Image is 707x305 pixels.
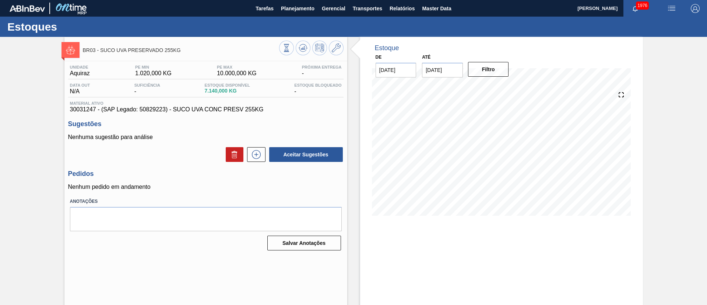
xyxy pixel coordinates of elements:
[390,4,415,13] span: Relatórios
[269,147,343,162] button: Aceitar Sugestões
[302,65,342,69] span: Próxima Entrega
[70,70,90,77] span: Aquiraz
[217,65,257,69] span: PE MAX
[68,134,344,141] p: Nenhuma sugestão para análise
[70,65,90,69] span: Unidade
[10,5,45,12] img: TNhmsLtSVTkK8tSr43FrP2fwEKptu5GPRR3wAAAABJRU5ErkJggg==
[294,83,341,87] span: Estoque Bloqueado
[70,83,90,87] span: Data out
[243,147,265,162] div: Nova sugestão
[636,1,649,10] span: 1976
[468,62,509,77] button: Filtro
[133,83,162,95] div: -
[329,41,344,55] button: Ir ao Master Data / Geral
[353,4,382,13] span: Transportes
[422,4,451,13] span: Master Data
[312,41,327,55] button: Programar Estoque
[300,65,344,77] div: -
[68,184,344,190] p: Nenhum pedido em andamento
[70,196,342,207] label: Anotações
[267,236,341,250] button: Salvar Anotações
[83,48,279,53] span: BR03 - SUCO UVA PRESERVADO 255KG
[68,83,92,95] div: N/A
[691,4,700,13] img: Logout
[292,83,343,95] div: -
[296,41,310,55] button: Atualizar Gráfico
[376,63,416,77] input: dd/mm/yyyy
[375,44,399,52] div: Estoque
[205,88,250,94] span: 7.140,000 KG
[265,146,344,163] div: Aceitar Sugestões
[422,55,430,60] label: Até
[70,101,342,105] span: Material ativo
[256,4,274,13] span: Tarefas
[279,41,294,55] button: Visão Geral dos Estoques
[422,63,463,77] input: dd/mm/yyyy
[623,3,647,14] button: Notificações
[222,147,243,162] div: Excluir Sugestões
[281,4,314,13] span: Planejamento
[135,65,172,69] span: PE MIN
[376,55,382,60] label: De
[7,22,138,31] h1: Estoques
[134,83,160,87] span: Suficiência
[68,170,344,178] h3: Pedidos
[205,83,250,87] span: Estoque Disponível
[217,70,257,77] span: 10.000,000 KG
[70,106,342,113] span: 30031247 - (SAP Legado: 50829223) - SUCO UVA CONC PRESV 255KG
[135,70,172,77] span: 1.020,000 KG
[66,45,75,55] img: Ícone
[322,4,345,13] span: Gerencial
[68,120,344,128] h3: Sugestões
[667,4,676,13] img: userActions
